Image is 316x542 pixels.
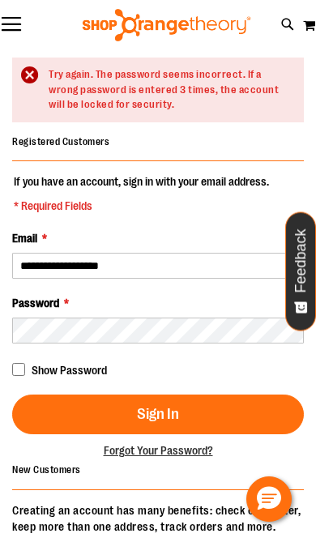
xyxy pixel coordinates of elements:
span: Email [12,232,37,245]
span: Password [12,297,59,309]
legend: If you have an account, sign in with your email address. [12,173,271,214]
p: Creating an account has many benefits: check out faster, keep more than one address, track orders... [12,502,304,535]
button: Hello, have a question? Let’s chat. [246,476,292,522]
span: Show Password [32,364,107,377]
div: Try again. The password seems incorrect. If a wrong password is entered 3 times, the account will... [49,67,288,113]
button: Feedback - Show survey [285,211,316,331]
img: Shop Orangetheory [80,9,253,41]
strong: Registered Customers [12,136,109,147]
a: Forgot Your Password? [104,444,213,457]
span: * Required Fields [14,198,269,214]
span: Sign In [137,405,179,423]
button: Sign In [12,395,304,434]
strong: New Customers [12,464,81,476]
span: Feedback [293,228,309,292]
